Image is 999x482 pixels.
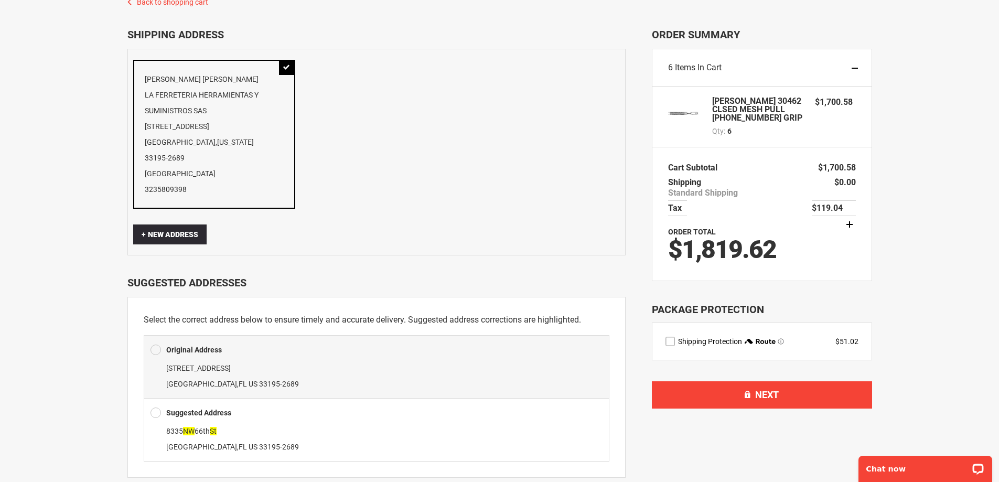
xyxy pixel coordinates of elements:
[210,427,217,435] span: St
[834,177,856,187] span: $0.00
[249,380,257,388] span: US
[166,409,231,417] b: Suggested Address
[142,230,198,239] span: New Address
[652,302,872,317] div: Package Protection
[668,177,701,187] span: Shipping
[183,427,195,435] span: NW
[668,200,687,216] th: Tax
[755,389,779,400] span: Next
[668,160,723,175] th: Cart Subtotal
[812,203,856,213] span: $119.04
[668,62,673,72] span: 6
[145,185,187,194] a: 3235809398
[259,380,299,388] span: 33195-2689
[151,423,603,455] div: ,
[127,28,626,41] div: Shipping Address
[166,427,217,435] span: 8335 66th
[835,336,858,347] div: $51.02
[133,60,295,209] div: [PERSON_NAME] [PERSON_NAME] LA FERRETERIA HERRAMIENTAS Y SUMINISTROS SAS [STREET_ADDRESS] [GEOGRA...
[665,336,858,347] div: route shipping protection selector element
[668,188,738,198] span: Standard Shipping
[652,381,872,409] button: Next
[217,138,254,146] span: [US_STATE]
[815,97,853,107] span: $1,700.58
[151,360,603,392] div: ,
[166,346,222,354] b: Original Address
[166,364,231,372] span: [STREET_ADDRESS]
[144,313,609,327] p: Select the correct address below to ensure timely and accurate delivery. Suggested address correc...
[678,337,742,346] span: Shipping Protection
[712,97,805,122] strong: [PERSON_NAME] 30462 CLSED MESH PULL [PHONE_NUMBER] GRIP
[249,443,257,451] span: US
[652,28,872,41] span: Order Summary
[239,443,247,451] span: FL
[675,62,722,72] span: Items in Cart
[239,380,247,388] span: FL
[668,228,716,236] strong: Order Total
[852,449,999,482] iframe: LiveChat chat widget
[166,443,237,451] span: [GEOGRAPHIC_DATA]
[668,97,700,128] img: GREENLEE 30462 CLSED MESH PULL 33-01-026 GRIP
[778,338,784,345] span: Learn more
[133,224,207,244] button: New Address
[712,127,724,135] span: Qty
[818,163,856,173] span: $1,700.58
[668,234,776,264] span: $1,819.62
[727,126,732,136] span: 6
[259,443,299,451] span: 33195-2689
[127,276,626,289] div: Suggested Addresses
[166,380,237,388] span: [GEOGRAPHIC_DATA]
